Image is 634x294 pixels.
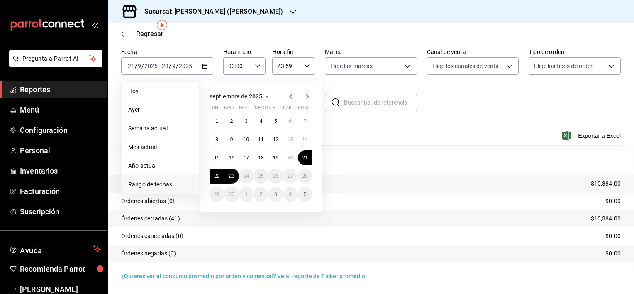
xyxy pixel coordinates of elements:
button: 25 de septiembre de 2025 [254,169,268,184]
abbr: 8 de septiembre de 2025 [215,137,218,142]
span: Elige los canales de venta [432,62,499,70]
button: 3 de septiembre de 2025 [239,114,254,129]
p: $0.00 [605,232,621,240]
abbr: jueves [254,105,302,114]
abbr: viernes [268,105,275,114]
abbr: miércoles [239,105,247,114]
abbr: 6 de septiembre de 2025 [289,118,292,124]
span: Elige las marcas [330,62,373,70]
abbr: 17 de septiembre de 2025 [244,155,249,161]
abbr: 5 de octubre de 2025 [304,191,307,197]
button: 4 de octubre de 2025 [283,187,297,202]
abbr: 1 de octubre de 2025 [245,191,248,197]
abbr: 21 de septiembre de 2025 [302,155,308,161]
button: 1 de septiembre de 2025 [210,114,224,129]
abbr: 23 de septiembre de 2025 [229,173,234,179]
abbr: 3 de octubre de 2025 [274,191,277,197]
button: 21 de septiembre de 2025 [298,150,312,165]
span: Pregunta a Parrot AI [22,54,89,63]
input: Buscar no. de referencia [344,94,417,111]
abbr: 4 de septiembre de 2025 [260,118,263,124]
abbr: 4 de octubre de 2025 [289,191,292,197]
span: - [159,63,161,69]
label: Hora inicio [223,49,266,55]
h3: Sucursal: [PERSON_NAME] ([PERSON_NAME]) [138,7,283,17]
span: / [169,63,171,69]
abbr: 18 de septiembre de 2025 [258,155,263,161]
abbr: 13 de septiembre de 2025 [288,137,293,142]
abbr: 27 de septiembre de 2025 [288,173,293,179]
button: 3 de octubre de 2025 [268,187,283,202]
button: 8 de septiembre de 2025 [210,132,224,147]
label: Marca [325,49,417,55]
abbr: lunes [210,105,218,114]
p: Órdenes abiertas (0) [121,197,175,206]
button: 16 de septiembre de 2025 [224,150,239,165]
button: 7 de septiembre de 2025 [298,114,312,129]
input: -- [172,63,176,69]
button: 30 de septiembre de 2025 [224,187,239,202]
span: Mes actual [128,143,193,152]
p: Órdenes cerradas (41) [121,214,180,223]
span: / [135,63,137,69]
button: 19 de septiembre de 2025 [268,150,283,165]
span: Año actual [128,162,193,170]
label: Hora fin [272,49,315,55]
button: 17 de septiembre de 2025 [239,150,254,165]
button: 6 de septiembre de 2025 [283,114,297,129]
button: 28 de septiembre de 2025 [298,169,312,184]
p: Resumen [121,155,621,165]
abbr: domingo [298,105,308,114]
button: 1 de octubre de 2025 [239,187,254,202]
abbr: 3 de septiembre de 2025 [245,118,248,124]
input: -- [161,63,169,69]
abbr: martes [224,105,234,114]
abbr: 30 de septiembre de 2025 [229,191,234,197]
button: 24 de septiembre de 2025 [239,169,254,184]
abbr: 28 de septiembre de 2025 [302,173,308,179]
button: 20 de septiembre de 2025 [283,150,297,165]
abbr: 11 de septiembre de 2025 [258,137,263,142]
label: Tipo de orden [529,49,621,55]
span: Ayer [128,105,193,114]
img: Tooltip marker [157,20,167,30]
p: $0.00 [605,197,621,206]
abbr: 12 de septiembre de 2025 [273,137,278,142]
abbr: 15 de septiembre de 2025 [214,155,219,161]
p: Órdenes negadas (0) [121,249,176,258]
span: Facturación [20,186,101,197]
abbr: 26 de septiembre de 2025 [273,173,278,179]
span: Hoy [128,87,193,96]
span: / [141,63,144,69]
span: Menú [20,104,101,115]
span: Elige los tipos de orden [534,62,594,70]
abbr: 24 de septiembre de 2025 [244,173,249,179]
button: 13 de septiembre de 2025 [283,132,297,147]
span: / [176,63,178,69]
p: $0.00 [605,249,621,258]
p: $10,384.00 [591,214,621,223]
button: 27 de septiembre de 2025 [283,169,297,184]
button: open_drawer_menu [91,22,98,28]
input: -- [137,63,141,69]
button: 10 de septiembre de 2025 [239,132,254,147]
input: ---- [178,63,193,69]
span: septiembre de 2025 [210,93,262,100]
span: Exportar a Excel [564,131,621,141]
span: Personal [20,145,101,156]
label: Fecha [121,49,213,55]
span: Configuración [20,125,101,136]
button: 9 de septiembre de 2025 [224,132,239,147]
button: 14 de septiembre de 2025 [298,132,312,147]
abbr: 7 de septiembre de 2025 [304,118,307,124]
button: 26 de septiembre de 2025 [268,169,283,184]
button: 2 de octubre de 2025 [254,187,268,202]
span: Semana actual [128,124,193,133]
label: Canal de venta [427,49,519,55]
button: 12 de septiembre de 2025 [268,132,283,147]
abbr: 25 de septiembre de 2025 [258,173,263,179]
a: Pregunta a Parrot AI [6,60,102,69]
span: Inventarios [20,165,101,176]
button: 2 de septiembre de 2025 [224,114,239,129]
